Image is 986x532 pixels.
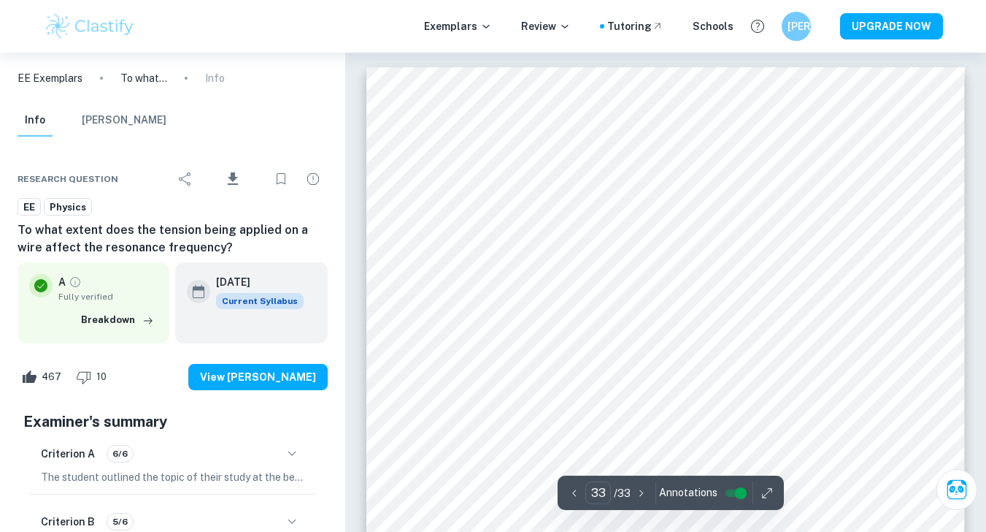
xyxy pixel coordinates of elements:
a: EE Exemplars [18,70,82,86]
span: 467 [34,370,69,384]
p: Info [205,70,225,86]
div: Like [18,365,69,389]
span: Current Syllabus [216,293,304,309]
p: A [58,274,66,290]
h6: Criterion A [41,446,95,462]
span: 6/6 [107,447,133,460]
button: UPGRADE NOW [840,13,943,39]
p: Review [521,18,571,34]
button: Ask Clai [936,469,977,510]
button: Breakdown [77,309,158,331]
button: [PERSON_NAME] [782,12,811,41]
a: Schools [693,18,733,34]
div: Report issue [299,164,328,194]
span: Research question [18,172,118,186]
img: Clastify logo [44,12,136,41]
button: Help and Feedback [745,14,770,39]
p: The student outlined the topic of their study at the beginning of the essay, making its aim clear... [41,469,304,485]
h6: [DATE] [216,274,292,290]
a: Tutoring [607,18,663,34]
span: 10 [88,370,115,384]
button: [PERSON_NAME] [82,104,166,137]
span: Annotations [659,485,717,501]
span: 5/6 [107,515,133,528]
div: Share [171,164,200,194]
p: Exemplars [424,18,492,34]
h6: Criterion B [41,514,95,530]
span: EE [18,200,40,215]
div: Bookmark [266,164,296,194]
h6: [PERSON_NAME] [787,18,804,34]
span: Fully verified [58,290,158,303]
button: View [PERSON_NAME] [188,364,328,390]
span: Physics [45,200,91,215]
button: Info [18,104,53,137]
a: EE [18,198,41,216]
p: / 33 [614,485,631,501]
a: Physics [44,198,92,216]
p: To what extent does the tension being applied on a wire affect the resonance frequency? [120,70,167,86]
h6: To what extent does the tension being applied on a wire affect the resonance frequency? [18,221,328,256]
div: This exemplar is based on the current syllabus. Feel free to refer to it for inspiration/ideas wh... [216,293,304,309]
a: Grade fully verified [69,275,82,289]
div: Dislike [72,365,115,389]
div: Download [203,160,263,198]
h5: Examiner's summary [23,411,322,433]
